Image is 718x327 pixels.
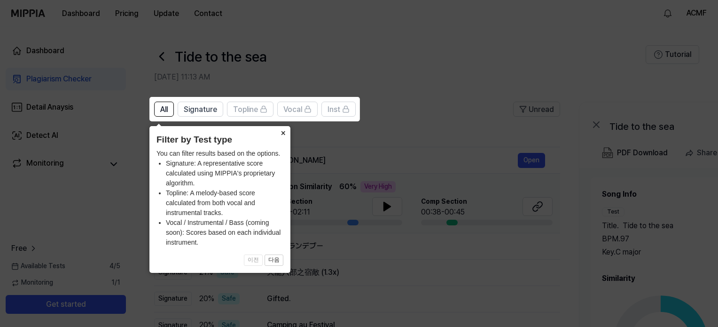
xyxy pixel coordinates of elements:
li: Topline: A melody-based score calculated from both vocal and instrumental tracks. [166,188,283,218]
span: Signature [184,104,217,115]
button: Close [275,126,290,139]
li: Vocal / Instrumental / Bass (coming soon): Scores based on each individual instrument. [166,218,283,247]
li: Signature: A representative score calculated using MIPPIA's proprietary algorithm. [166,159,283,188]
header: Filter by Test type [156,133,283,147]
span: Vocal [283,104,302,115]
span: All [160,104,168,115]
button: 다음 [265,255,283,266]
button: Inst [321,102,356,117]
button: Vocal [277,102,318,117]
button: Signature [178,102,223,117]
span: Topline [233,104,258,115]
button: Topline [227,102,273,117]
button: All [154,102,174,117]
span: Inst [328,104,340,115]
div: You can filter results based on the options. [156,149,283,247]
